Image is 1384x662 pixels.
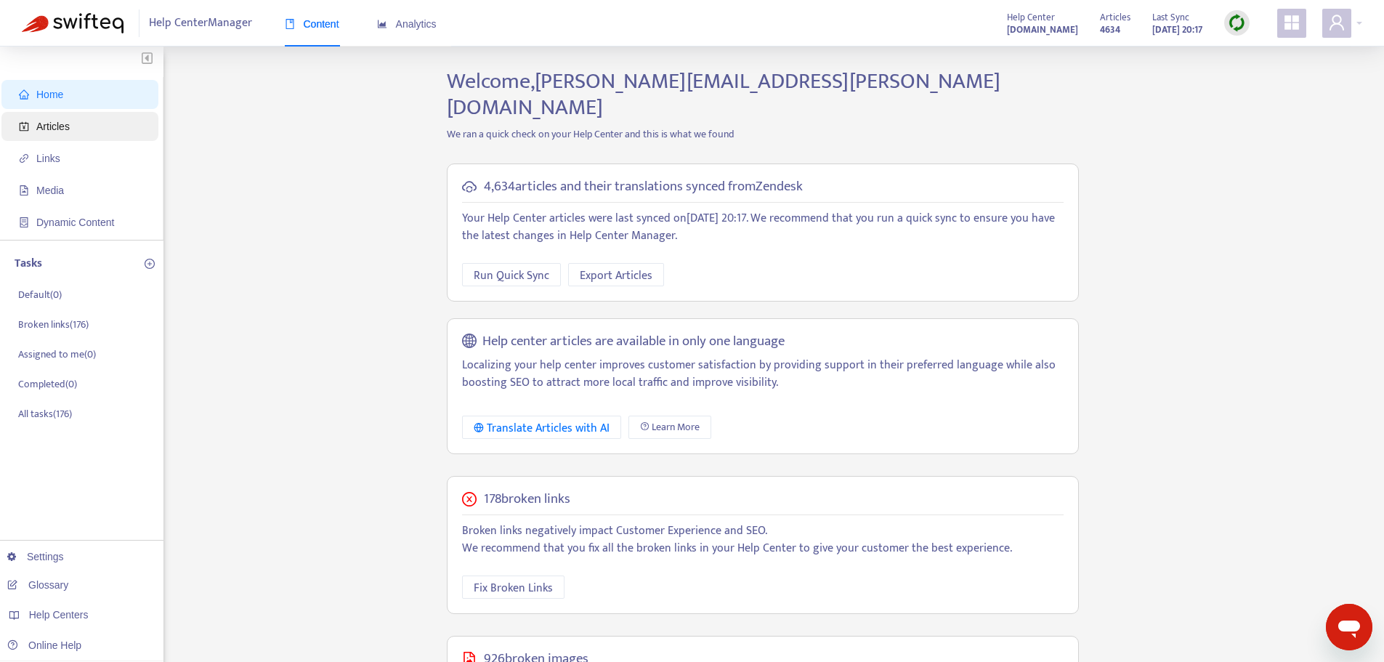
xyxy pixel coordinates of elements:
[482,334,785,350] h5: Help center articles are available in only one language
[580,267,652,285] span: Export Articles
[7,551,64,562] a: Settings
[1007,22,1078,38] strong: [DOMAIN_NAME]
[484,491,570,508] h5: 178 broken links
[474,419,610,437] div: Translate Articles with AI
[1007,9,1055,25] span: Help Center
[1152,9,1189,25] span: Last Sync
[19,217,29,227] span: container
[149,9,252,37] span: Help Center Manager
[1228,14,1246,32] img: sync.dc5367851b00ba804db3.png
[29,609,89,621] span: Help Centers
[1152,22,1202,38] strong: [DATE] 20:17
[462,522,1064,557] p: Broken links negatively impact Customer Experience and SEO. We recommend that you fix all the bro...
[7,579,68,591] a: Glossary
[18,347,96,362] p: Assigned to me ( 0 )
[1100,22,1120,38] strong: 4634
[19,185,29,195] span: file-image
[462,210,1064,245] p: Your Help Center articles were last synced on [DATE] 20:17 . We recommend that you run a quick sy...
[18,317,89,332] p: Broken links ( 176 )
[145,259,155,269] span: plus-circle
[652,419,700,435] span: Learn More
[462,492,477,506] span: close-circle
[15,255,42,273] p: Tasks
[484,179,803,195] h5: 4,634 articles and their translations synced from Zendesk
[36,217,114,228] span: Dynamic Content
[568,263,664,286] button: Export Articles
[462,263,561,286] button: Run Quick Sync
[462,576,564,599] button: Fix Broken Links
[19,153,29,164] span: link
[436,126,1090,142] p: We ran a quick check on your Help Center and this is what we found
[7,639,81,651] a: Online Help
[36,121,70,132] span: Articles
[36,89,63,100] span: Home
[447,63,1000,126] span: Welcome, [PERSON_NAME][EMAIL_ADDRESS][PERSON_NAME][DOMAIN_NAME]
[462,416,621,439] button: Translate Articles with AI
[462,179,477,194] span: cloud-sync
[285,18,339,30] span: Content
[1328,14,1345,31] span: user
[462,357,1064,392] p: Localizing your help center improves customer satisfaction by providing support in their preferre...
[474,267,549,285] span: Run Quick Sync
[1100,9,1130,25] span: Articles
[1007,21,1078,38] a: [DOMAIN_NAME]
[19,89,29,100] span: home
[18,287,62,302] p: Default ( 0 )
[285,19,295,29] span: book
[628,416,711,439] a: Learn More
[18,376,77,392] p: Completed ( 0 )
[18,406,72,421] p: All tasks ( 176 )
[22,13,124,33] img: Swifteq
[377,19,387,29] span: area-chart
[36,185,64,196] span: Media
[462,334,477,350] span: global
[474,579,553,597] span: Fix Broken Links
[1283,14,1300,31] span: appstore
[36,153,60,164] span: Links
[377,18,437,30] span: Analytics
[1326,604,1372,650] iframe: Button to launch messaging window
[19,121,29,132] span: account-book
